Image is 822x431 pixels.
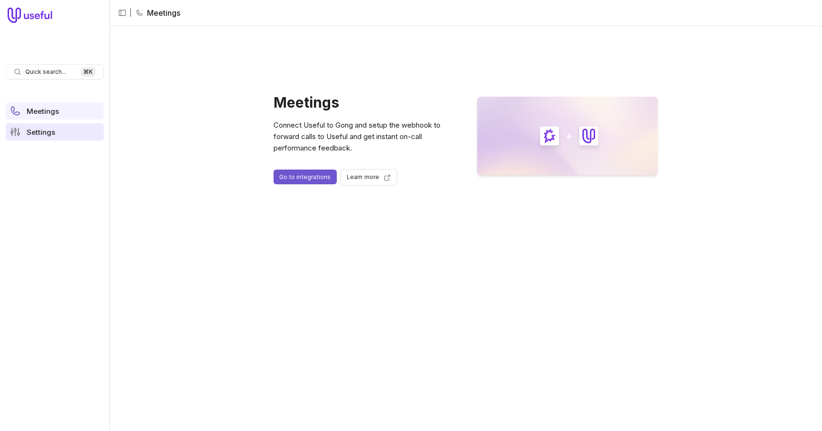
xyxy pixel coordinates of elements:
span: Quick search... [25,68,66,76]
li: Meetings [136,7,180,19]
a: Meetings [6,102,104,120]
span: Settings [27,129,55,136]
a: Learn more [341,169,397,186]
a: Go to integrations [274,170,337,184]
h1: Meetings [274,97,454,108]
kbd: ⌘ K [80,67,96,77]
span: Meetings [27,108,59,115]
button: Collapse sidebar [115,6,129,20]
a: Settings [6,123,104,140]
span: | [129,7,132,19]
p: Connect Useful to Gong and setup the webhook to forward calls to Useful and get instant on-call p... [274,120,454,154]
